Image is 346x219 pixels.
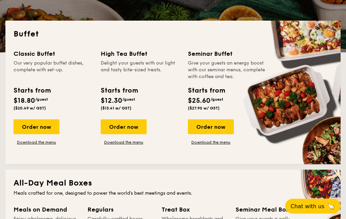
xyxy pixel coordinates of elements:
span: ($13.41 w/ GST) [101,106,131,111]
h2: All-Day Meal Boxes [14,178,332,189]
a: Download the menu [14,140,59,145]
div: Seminar Buffet [188,49,267,58]
div: Order now [101,119,147,134]
div: Regulars [88,205,153,214]
div: Meals crafted for one, designed to power the world's best meetings and events. [14,190,332,197]
div: Give your guests an energy boost with our seminar menus, complete with coffee and tea. [188,60,267,80]
a: Download the menu [101,140,147,145]
span: $25.60 [188,97,211,105]
span: ($27.90 w/ GST) [188,106,220,111]
div: Our very popular buffet dishes, complete with set-up. [14,60,93,80]
span: /guest [122,97,135,102]
span: $18.80 [14,97,35,105]
h2: Buffet [14,29,332,40]
div: High Tea Buffet [101,49,180,58]
span: ($20.49 w/ GST) [14,106,46,111]
div: Starts from [188,86,225,96]
button: Chat with us🦙 [285,199,341,214]
span: /guest [211,97,223,102]
div: Treat Box [162,205,227,214]
span: Chat with us [291,203,324,210]
div: Classic Buffet [14,49,93,58]
span: 🦙 [327,202,335,210]
div: Starts from [14,86,50,96]
span: /guest [35,97,48,102]
div: Seminar Meal Box [236,205,301,214]
div: Order now [188,119,234,134]
div: Meals on Demand [14,205,79,214]
div: Delight your guests with our light and tasty bite-sized treats. [101,60,180,80]
div: Order now [14,119,59,134]
div: Starts from [101,86,138,96]
span: $12.30 [101,97,122,105]
a: Download the menu [188,140,234,145]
